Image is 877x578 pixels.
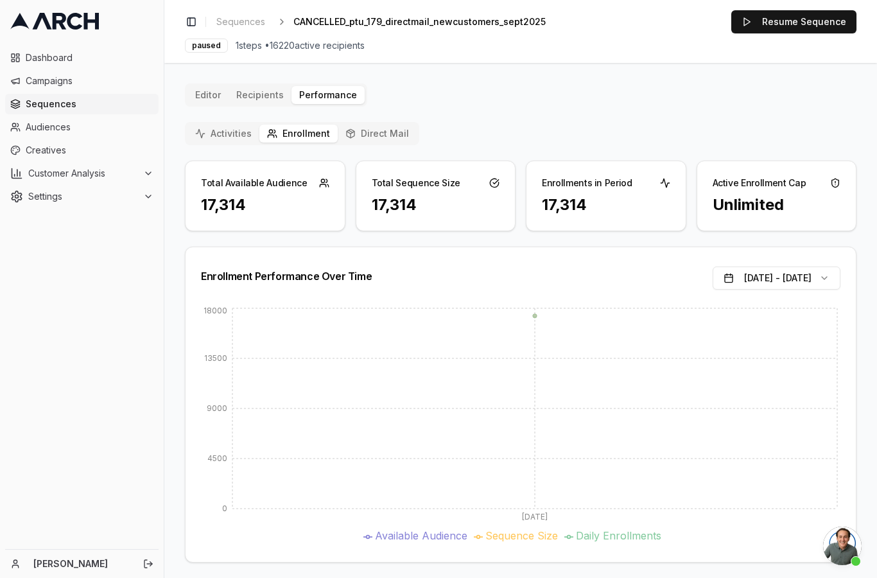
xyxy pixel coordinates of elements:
[216,15,265,28] span: Sequences
[5,71,159,91] a: Campaigns
[229,86,291,104] button: Recipients
[204,306,227,315] tspan: 18000
[293,15,546,28] span: CANCELLED_ptu_179_directmail_newcustomers_sept2025
[259,125,338,143] button: Enrollment
[522,512,548,521] tspan: [DATE]
[713,195,841,215] div: Unlimited
[5,117,159,137] a: Audiences
[26,98,153,110] span: Sequences
[372,177,460,189] div: Total Sequence Size
[542,195,670,215] div: 17,314
[211,13,566,31] nav: breadcrumb
[713,177,806,189] div: Active Enrollment Cap
[187,86,229,104] button: Editor
[236,39,365,52] span: 1 steps • 16220 active recipients
[5,48,159,68] a: Dashboard
[5,140,159,161] a: Creatives
[5,186,159,207] button: Settings
[26,144,153,157] span: Creatives
[823,527,862,565] div: Open chat
[185,39,228,53] div: paused
[201,177,308,189] div: Total Available Audience
[207,403,227,413] tspan: 9000
[338,125,417,143] button: Direct Mail
[33,557,129,570] a: [PERSON_NAME]
[372,195,500,215] div: 17,314
[375,529,467,542] span: Available Audience
[207,453,227,463] tspan: 4500
[731,10,856,33] button: Resume Sequence
[26,121,153,134] span: Audiences
[139,555,157,573] button: Log out
[26,74,153,87] span: Campaigns
[204,353,227,363] tspan: 13500
[485,529,558,542] span: Sequence Size
[222,504,227,513] tspan: 0
[201,195,329,215] div: 17,314
[713,267,840,290] button: [DATE] - [DATE]
[187,125,259,143] button: Activities
[5,94,159,114] a: Sequences
[26,51,153,64] span: Dashboard
[291,86,365,104] button: Performance
[28,167,138,180] span: Customer Analysis
[211,13,270,31] a: Sequences
[542,177,632,189] div: Enrollments in Period
[28,190,138,203] span: Settings
[201,271,372,281] div: Enrollment Performance Over Time
[576,529,661,542] span: Daily Enrollments
[5,163,159,184] button: Customer Analysis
